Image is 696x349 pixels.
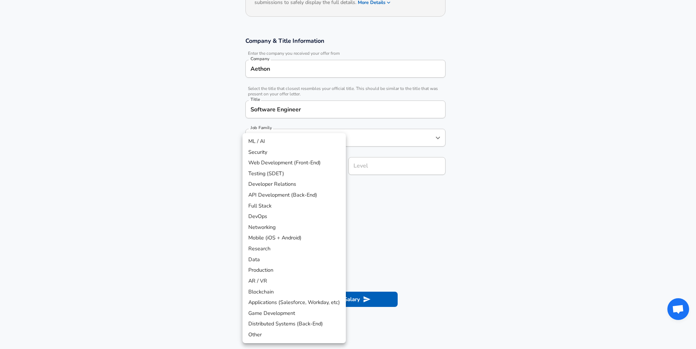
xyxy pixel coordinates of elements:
[243,319,346,329] li: Distributed Systems (Back-End)
[243,233,346,243] li: Mobile (iOS + Android)
[243,201,346,212] li: Full Stack
[243,254,346,265] li: Data
[243,211,346,222] li: DevOps
[243,179,346,190] li: Developer Relations
[243,308,346,319] li: Game Development
[243,136,346,147] li: ML / AI
[243,168,346,179] li: Testing (SDET)
[243,157,346,168] li: Web Development (Front-End)
[243,222,346,233] li: Networking
[243,287,346,297] li: Blockchain
[667,298,689,320] div: Open chat
[243,276,346,287] li: AR / VR
[243,147,346,158] li: Security
[243,265,346,276] li: Production
[243,297,346,308] li: Applications (Salesforce, Workday, etc)
[243,243,346,254] li: Research
[243,190,346,201] li: API Development (Back-End)
[243,329,346,340] li: Other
